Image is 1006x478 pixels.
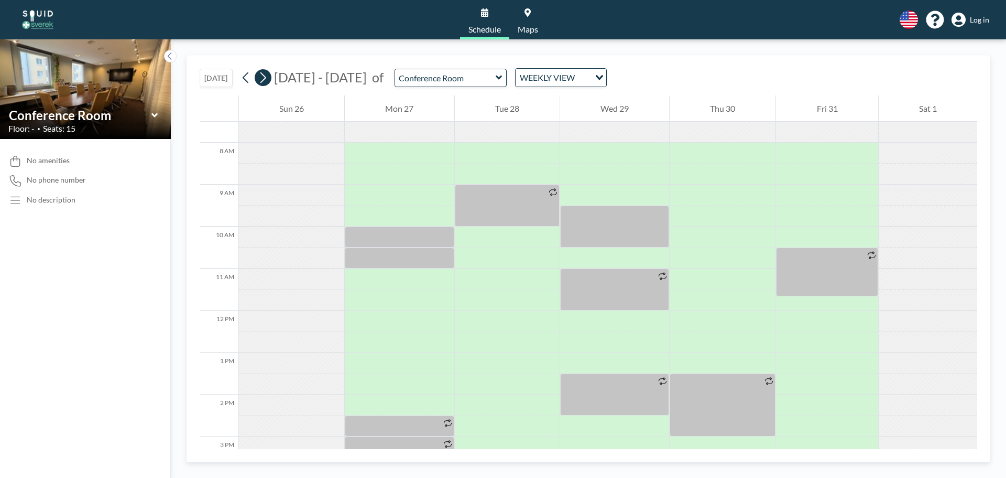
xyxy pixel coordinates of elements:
[560,95,669,122] div: Wed 29
[200,353,238,395] div: 1 PM
[468,25,501,34] span: Schedule
[37,125,40,132] span: •
[970,15,989,25] span: Log in
[776,95,878,122] div: Fri 31
[345,95,454,122] div: Mon 27
[200,311,238,353] div: 12 PM
[200,101,238,143] div: 7 AM
[43,123,75,134] span: Seats: 15
[200,227,238,269] div: 10 AM
[455,95,560,122] div: Tue 28
[200,69,233,87] button: [DATE]
[17,9,59,30] img: organization-logo
[9,108,151,123] input: Conference Room
[239,95,344,122] div: Sun 26
[200,395,238,437] div: 2 PM
[27,175,86,185] span: No phone number
[952,13,989,27] a: Log in
[395,69,496,87] input: Conference Room
[372,69,384,86] span: of
[516,69,606,87] div: Search for option
[518,71,577,84] span: WEEKLY VIEW
[200,185,238,227] div: 9 AM
[27,195,75,205] div: No description
[274,69,367,85] span: [DATE] - [DATE]
[8,123,35,134] span: Floor: -
[200,143,238,185] div: 8 AM
[518,25,538,34] span: Maps
[879,95,977,122] div: Sat 1
[670,95,775,122] div: Thu 30
[578,71,589,84] input: Search for option
[27,156,70,165] span: No amenities
[200,269,238,311] div: 11 AM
